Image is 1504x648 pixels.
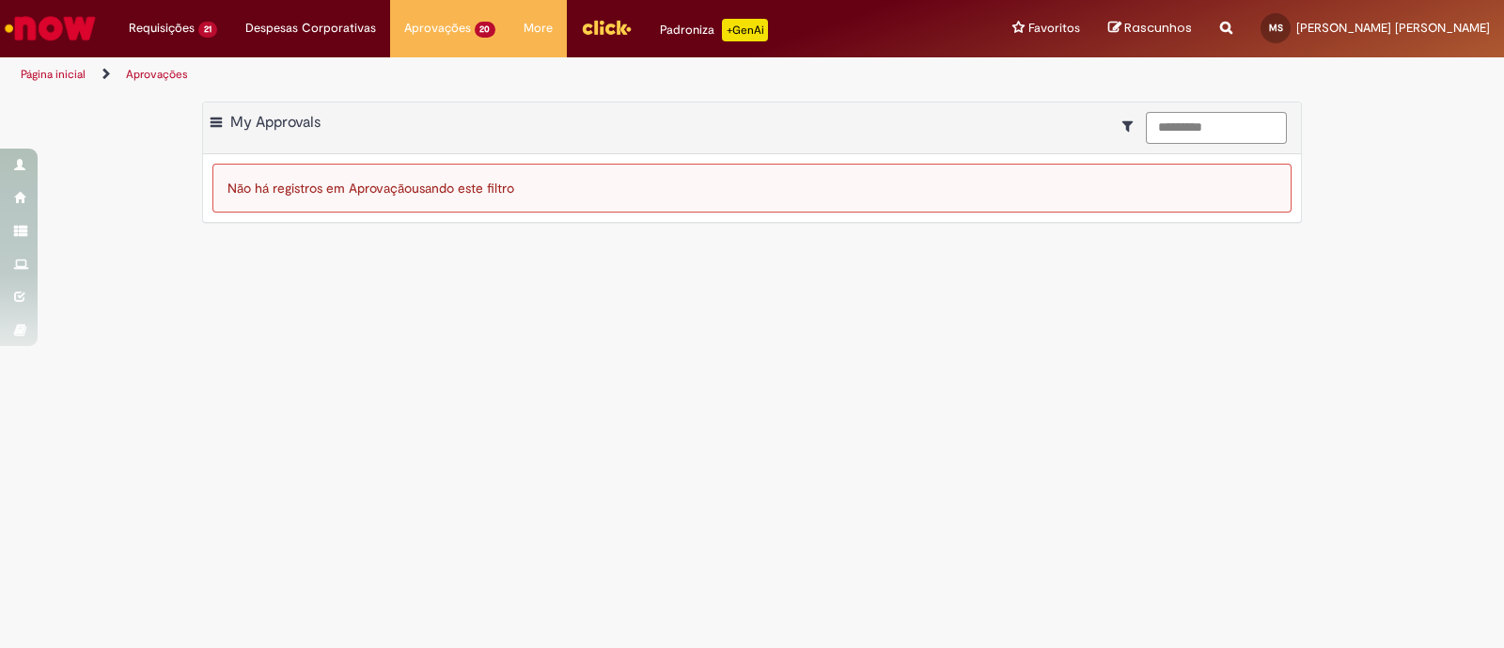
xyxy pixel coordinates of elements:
[2,9,99,47] img: ServiceNow
[21,67,86,82] a: Página inicial
[126,67,188,82] a: Aprovações
[1122,119,1142,133] i: Mostrar filtros para: Suas Solicitações
[230,113,321,132] span: My Approvals
[198,22,217,38] span: 21
[212,164,1292,213] div: Não há registros em Aprovação
[581,13,632,41] img: click_logo_yellow_360x200.png
[245,19,376,38] span: Despesas Corporativas
[1124,19,1192,37] span: Rascunhos
[404,19,471,38] span: Aprovações
[1269,22,1283,34] span: MS
[475,22,496,38] span: 20
[1028,19,1080,38] span: Favoritos
[524,19,553,38] span: More
[129,19,195,38] span: Requisições
[1296,20,1490,36] span: [PERSON_NAME] [PERSON_NAME]
[660,19,768,41] div: Padroniza
[14,57,989,92] ul: Trilhas de página
[722,19,768,41] p: +GenAi
[412,180,514,197] span: usando este filtro
[1108,20,1192,38] a: Rascunhos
